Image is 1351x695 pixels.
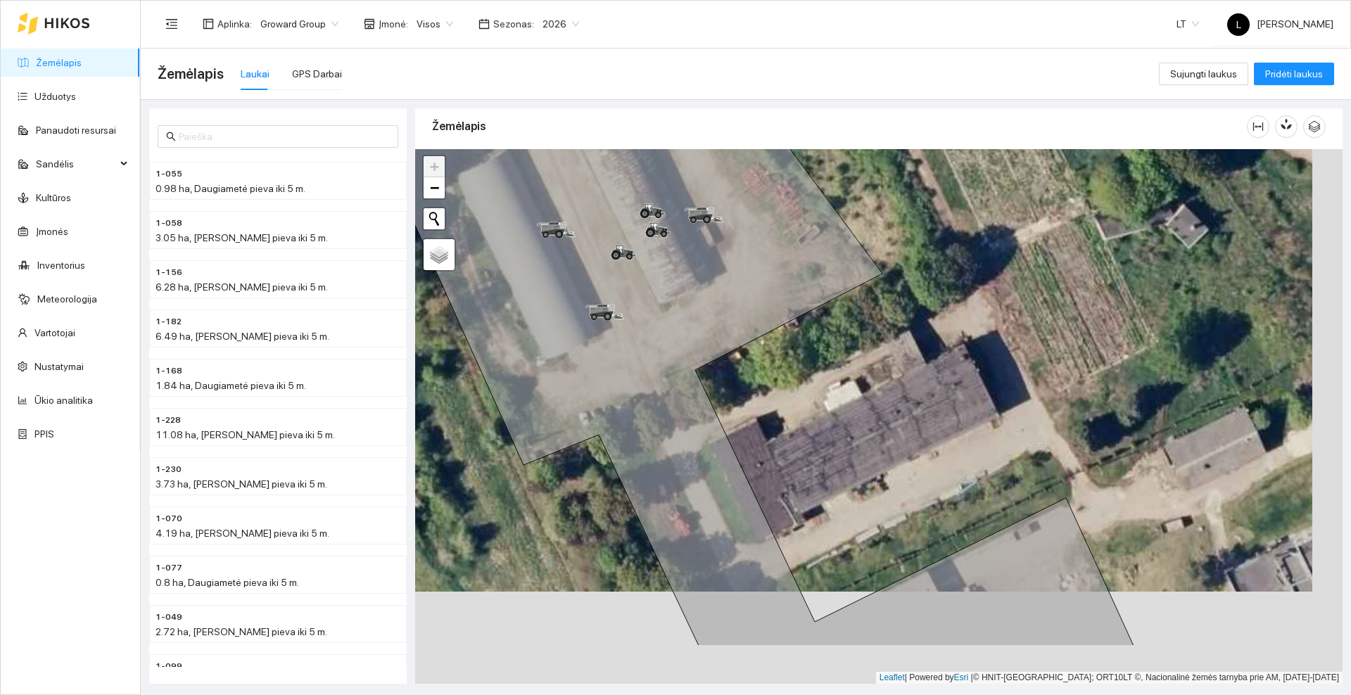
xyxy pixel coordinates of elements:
[1247,115,1269,138] button: column-width
[217,16,252,32] span: Aplinka :
[1254,63,1334,85] button: Pridėti laukus
[971,672,973,682] span: |
[876,672,1343,684] div: | Powered by © HNIT-[GEOGRAPHIC_DATA]; ORT10LT ©, Nacionalinė žemės tarnyba prie AM, [DATE]-[DATE]
[364,18,375,30] span: shop
[379,16,408,32] span: Įmonė :
[156,478,327,490] span: 3.73 ha, [PERSON_NAME] pieva iki 5 m.
[156,183,305,194] span: 0.98 ha, Daugiametė pieva iki 5 m.
[158,10,186,38] button: menu-fold
[36,150,116,178] span: Sandėlis
[1254,68,1334,79] a: Pridėti laukus
[430,179,439,196] span: −
[880,672,905,682] a: Leaflet
[478,18,490,30] span: calendar
[156,528,329,539] span: 4.19 ha, [PERSON_NAME] pieva iki 5 m.
[156,380,306,391] span: 1.84 ha, Daugiametė pieva iki 5 m.
[34,428,54,440] a: PPIS
[156,315,182,329] span: 1-182
[1170,66,1237,82] span: Sujungti laukus
[954,672,969,682] a: Esri
[432,106,1247,146] div: Žemėlapis
[1159,63,1248,85] button: Sujungti laukus
[156,281,328,293] span: 6.28 ha, [PERSON_NAME] pieva iki 5 m.
[34,361,84,372] a: Nustatymai
[156,364,182,378] span: 1-168
[165,18,178,30] span: menu-fold
[156,266,182,279] span: 1-156
[292,66,342,82] div: GPS Darbai
[156,414,181,427] span: 1-228
[1248,121,1269,132] span: column-width
[179,129,390,144] input: Paieška
[1227,18,1333,30] span: [PERSON_NAME]
[158,63,224,85] span: Žemėlapis
[1176,13,1199,34] span: LT
[156,217,182,230] span: 1-058
[424,177,445,198] a: Zoom out
[34,395,93,406] a: Ūkio analitika
[424,208,445,229] button: Initiate a new search
[36,192,71,203] a: Kultūros
[156,611,182,624] span: 1-049
[156,577,299,588] span: 0.8 ha, Daugiametė pieva iki 5 m.
[1236,13,1241,36] span: L
[543,13,579,34] span: 2026
[156,429,335,440] span: 11.08 ha, [PERSON_NAME] pieva iki 5 m.
[36,125,116,136] a: Panaudoti resursai
[241,66,269,82] div: Laukai
[37,293,97,305] a: Meteorologija
[430,158,439,175] span: +
[34,327,75,338] a: Vartotojai
[424,156,445,177] a: Zoom in
[36,226,68,237] a: Įmonės
[166,132,176,141] span: search
[156,512,182,525] span: 1-070
[1159,68,1248,79] a: Sujungti laukus
[156,232,328,243] span: 3.05 ha, [PERSON_NAME] pieva iki 5 m.
[156,626,327,637] span: 2.72 ha, [PERSON_NAME] pieva iki 5 m.
[34,91,76,102] a: Užduotys
[37,260,85,271] a: Inventorius
[493,16,534,32] span: Sezonas :
[36,57,82,68] a: Žemėlapis
[1265,66,1323,82] span: Pridėti laukus
[417,13,453,34] span: Visos
[156,331,329,342] span: 6.49 ha, [PERSON_NAME] pieva iki 5 m.
[424,239,455,270] a: Layers
[156,167,182,181] span: 1-055
[156,660,182,673] span: 1-099
[156,561,182,575] span: 1-077
[203,18,214,30] span: layout
[260,13,338,34] span: Groward Group
[156,463,182,476] span: 1-230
